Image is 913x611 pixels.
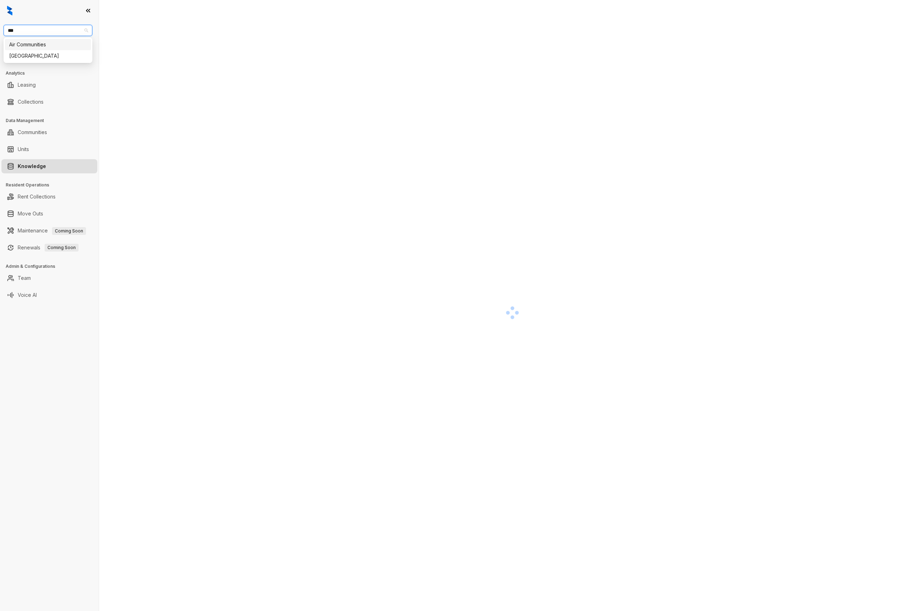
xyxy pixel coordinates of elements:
li: Leasing [1,78,97,92]
a: Units [18,142,29,156]
a: Knowledge [18,159,46,173]
li: Knowledge [1,159,97,173]
li: Units [1,142,97,156]
a: Voice AI [18,288,37,302]
span: Coming Soon [52,227,86,235]
li: Maintenance [1,224,97,238]
li: Leads [1,47,97,62]
li: Voice AI [1,288,97,302]
li: Collections [1,95,97,109]
li: Team [1,271,97,285]
h3: Data Management [6,117,99,124]
li: Renewals [1,241,97,255]
li: Communities [1,125,97,139]
div: Air Communities [9,41,87,48]
a: Rent Collections [18,190,56,204]
div: Air Communities [5,39,91,50]
li: Rent Collections [1,190,97,204]
a: Communities [18,125,47,139]
a: Leasing [18,78,36,92]
a: Team [18,271,31,285]
h3: Resident Operations [6,182,99,188]
span: Coming Soon [45,244,79,252]
h3: Analytics [6,70,99,76]
div: Fairfield [5,50,91,62]
li: Move Outs [1,207,97,221]
a: Collections [18,95,44,109]
h3: Admin & Configurations [6,263,99,270]
a: RenewalsComing Soon [18,241,79,255]
div: [GEOGRAPHIC_DATA] [9,52,87,60]
img: logo [7,6,12,16]
a: Move Outs [18,207,43,221]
